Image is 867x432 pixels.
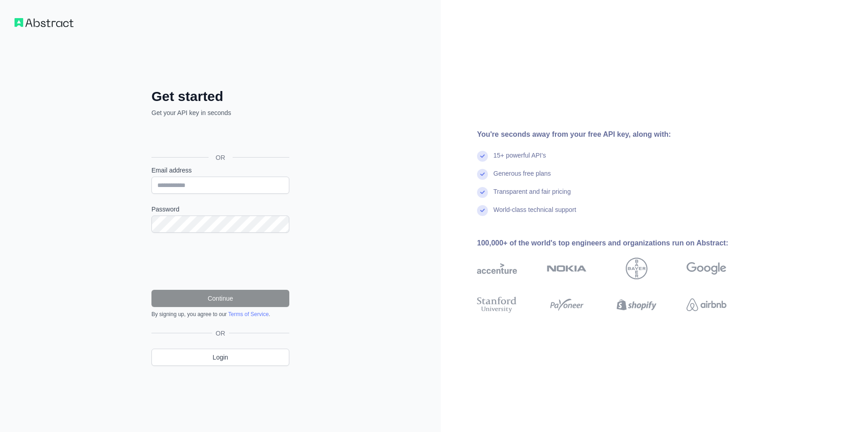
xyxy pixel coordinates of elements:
[151,108,289,117] p: Get your API key in seconds
[151,166,289,175] label: Email address
[493,187,571,205] div: Transparent and fair pricing
[209,153,233,162] span: OR
[477,151,488,162] img: check mark
[151,205,289,214] label: Password
[212,329,229,338] span: OR
[477,205,488,216] img: check mark
[477,295,517,315] img: stanford university
[228,311,268,317] a: Terms of Service
[617,295,657,315] img: shopify
[493,169,551,187] div: Generous free plans
[547,295,587,315] img: payoneer
[151,244,289,279] iframe: reCAPTCHA
[687,295,726,315] img: airbnb
[477,129,755,140] div: You're seconds away from your free API key, along with:
[493,205,576,223] div: World-class technical support
[477,169,488,180] img: check mark
[477,258,517,279] img: accenture
[477,187,488,198] img: check mark
[493,151,546,169] div: 15+ powerful API's
[626,258,648,279] img: bayer
[151,290,289,307] button: Continue
[477,238,755,249] div: 100,000+ of the world's top engineers and organizations run on Abstract:
[151,349,289,366] a: Login
[151,311,289,318] div: By signing up, you agree to our .
[147,127,292,147] iframe: Schaltfläche „Über Google anmelden“
[687,258,726,279] img: google
[151,88,289,105] h2: Get started
[15,18,73,27] img: Workflow
[547,258,587,279] img: nokia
